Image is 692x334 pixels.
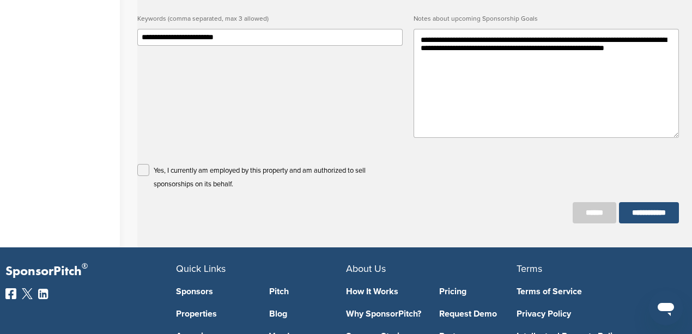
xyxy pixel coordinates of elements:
a: Properties [176,309,253,318]
iframe: Button to launch messaging window [648,290,683,325]
label: Notes about upcoming Sponsorship Goals [414,11,679,26]
span: Quick Links [176,263,226,275]
a: Privacy Policy [517,309,671,318]
a: Why SponsorPitch? [346,309,423,318]
a: Pitch [269,287,346,296]
p: Yes, I currently am employed by this property and am authorized to sell sponsorships on its behalf. [154,164,403,191]
span: Terms [517,263,542,275]
a: Pricing [439,287,516,296]
a: Blog [269,309,346,318]
p: SponsorPitch [5,264,176,280]
a: How It Works [346,287,423,296]
a: Terms of Service [517,287,671,296]
label: Keywords (comma separated, max 3 allowed) [137,11,403,26]
a: Request Demo [439,309,516,318]
a: Sponsors [176,287,253,296]
span: ® [82,259,88,273]
span: About Us [346,263,386,275]
img: Facebook [5,288,16,299]
img: Twitter [22,288,33,299]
